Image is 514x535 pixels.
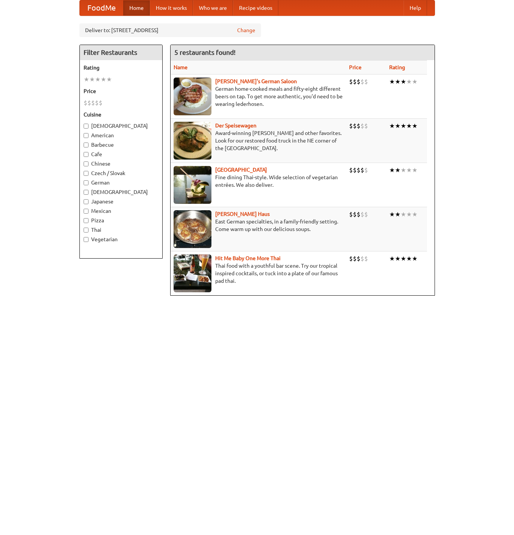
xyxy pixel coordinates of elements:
li: ★ [401,166,406,174]
input: Czech / Slovak [84,171,89,176]
li: ★ [401,210,406,219]
li: $ [364,78,368,86]
input: [DEMOGRAPHIC_DATA] [84,124,89,129]
img: satay.jpg [174,166,211,204]
label: Czech / Slovak [84,169,158,177]
li: $ [353,166,357,174]
li: ★ [406,210,412,219]
b: Der Speisewagen [215,123,256,129]
li: ★ [406,254,412,263]
li: ★ [406,122,412,130]
li: $ [357,122,360,130]
label: American [84,132,158,139]
label: Barbecue [84,141,158,149]
li: ★ [401,122,406,130]
a: Home [123,0,150,16]
li: $ [360,78,364,86]
img: esthers.jpg [174,78,211,115]
li: ★ [406,166,412,174]
li: $ [364,166,368,174]
input: Pizza [84,218,89,223]
li: $ [99,99,102,107]
a: [GEOGRAPHIC_DATA] [215,167,267,173]
input: Barbecue [84,143,89,147]
li: $ [349,166,353,174]
img: speisewagen.jpg [174,122,211,160]
li: $ [357,254,360,263]
a: [PERSON_NAME] Haus [215,211,270,217]
a: How it works [150,0,193,16]
li: ★ [401,78,406,86]
label: Chinese [84,160,158,167]
p: East German specialties, in a family-friendly setting. Come warm up with our delicious soups. [174,218,343,233]
li: ★ [95,75,101,84]
img: babythai.jpg [174,254,211,292]
li: $ [95,99,99,107]
li: ★ [412,122,418,130]
a: Help [404,0,427,16]
input: [DEMOGRAPHIC_DATA] [84,190,89,195]
li: ★ [412,166,418,174]
img: kohlhaus.jpg [174,210,211,248]
label: Vegetarian [84,236,158,243]
a: Name [174,64,188,70]
label: [DEMOGRAPHIC_DATA] [84,122,158,130]
li: $ [360,254,364,263]
a: Change [237,26,255,34]
li: $ [349,254,353,263]
li: $ [349,122,353,130]
li: $ [364,122,368,130]
li: $ [353,122,357,130]
li: ★ [412,78,418,86]
li: ★ [395,254,401,263]
label: German [84,179,158,186]
a: FoodMe [80,0,123,16]
li: ★ [389,254,395,263]
h5: Rating [84,64,158,71]
label: Cafe [84,150,158,158]
li: ★ [389,210,395,219]
input: Vegetarian [84,237,89,242]
p: German home-cooked meals and fifty-eight different beers on tap. To get more authentic, you'd nee... [174,85,343,108]
li: $ [364,254,368,263]
li: ★ [395,122,401,130]
li: $ [84,99,87,107]
li: $ [349,78,353,86]
p: Thai food with a youthful bar scene. Try our tropical inspired cocktails, or tuck into a plate of... [174,262,343,285]
li: $ [364,210,368,219]
li: ★ [412,210,418,219]
li: ★ [84,75,89,84]
a: Hit Me Baby One More Thai [215,255,281,261]
li: $ [357,210,360,219]
input: Mexican [84,209,89,214]
p: Fine dining Thai-style. Wide selection of vegetarian entrées. We also deliver. [174,174,343,189]
li: ★ [406,78,412,86]
label: Mexican [84,207,158,215]
input: German [84,180,89,185]
input: Japanese [84,199,89,204]
h5: Cuisine [84,111,158,118]
label: [DEMOGRAPHIC_DATA] [84,188,158,196]
li: ★ [89,75,95,84]
li: ★ [412,254,418,263]
li: $ [91,99,95,107]
a: [PERSON_NAME]'s German Saloon [215,78,297,84]
li: ★ [101,75,106,84]
label: Pizza [84,217,158,224]
li: $ [353,210,357,219]
li: $ [353,78,357,86]
div: Deliver to: [STREET_ADDRESS] [79,23,261,37]
li: $ [357,166,360,174]
li: ★ [389,78,395,86]
li: $ [360,210,364,219]
li: $ [349,210,353,219]
li: ★ [389,166,395,174]
li: ★ [106,75,112,84]
a: Recipe videos [233,0,278,16]
li: ★ [389,122,395,130]
li: ★ [395,166,401,174]
a: Rating [389,64,405,70]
